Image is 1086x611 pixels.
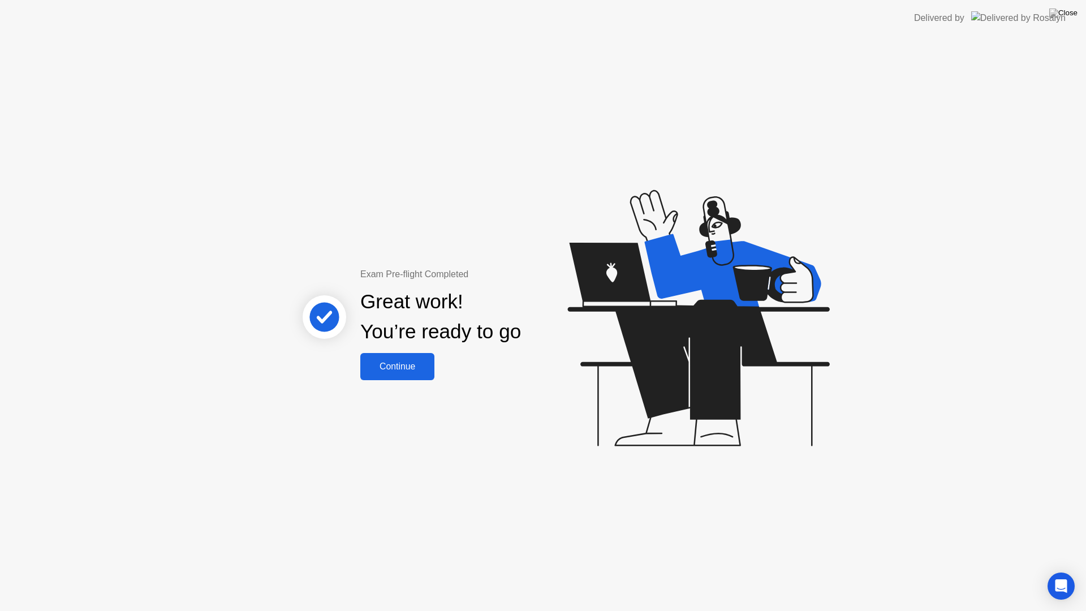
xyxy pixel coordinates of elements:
div: Delivered by [914,11,964,25]
img: Close [1049,8,1078,18]
div: Great work! You’re ready to go [360,287,521,347]
div: Exam Pre-flight Completed [360,268,594,281]
div: Continue [364,362,431,372]
div: Open Intercom Messenger [1048,573,1075,600]
button: Continue [360,353,434,380]
img: Delivered by Rosalyn [971,11,1066,24]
